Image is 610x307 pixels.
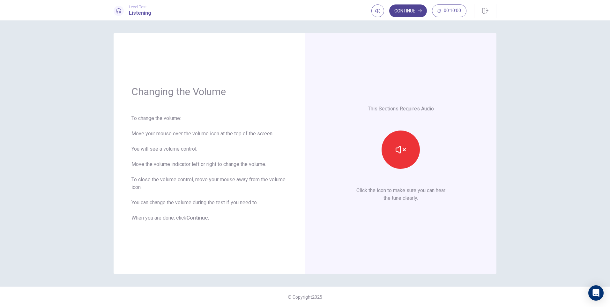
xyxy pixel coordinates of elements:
[432,4,466,17] button: 00:10:00
[368,105,434,113] p: This Sections Requires Audio
[288,295,322,300] span: © Copyright 2025
[444,8,461,13] span: 00:10:00
[389,4,427,17] button: Continue
[186,215,208,221] b: Continue
[131,85,287,98] h1: Changing the Volume
[356,187,445,202] p: Click the icon to make sure you can hear the tune clearly.
[129,9,151,17] h1: Listening
[129,5,151,9] span: Level Test
[131,115,287,222] div: To change the volume: Move your mouse over the volume icon at the top of the screen. You will see...
[588,285,604,301] div: Open Intercom Messenger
